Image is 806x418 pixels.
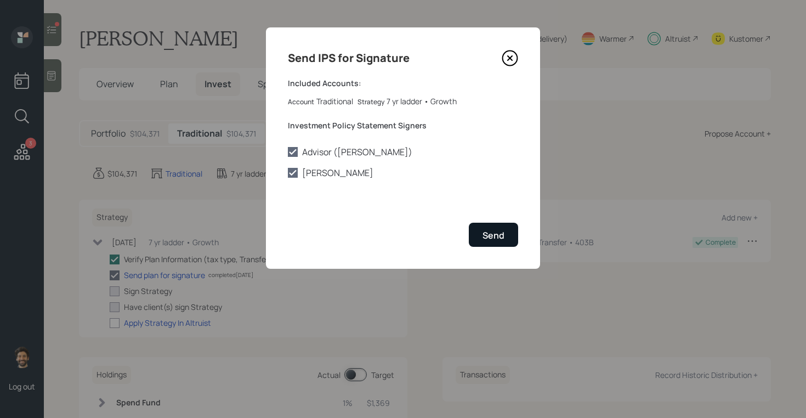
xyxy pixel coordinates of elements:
label: Strategy [357,98,384,107]
div: Traditional [316,95,353,107]
label: Account [288,98,314,107]
label: Advisor ([PERSON_NAME]) [288,146,518,158]
label: Included Accounts: [288,78,518,89]
div: 7 yr ladder • Growth [387,95,457,107]
label: [PERSON_NAME] [288,167,518,179]
div: Send [483,229,504,241]
h4: Send IPS for Signature [288,49,410,67]
label: Investment Policy Statement Signers [288,120,518,131]
button: Send [469,223,518,246]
